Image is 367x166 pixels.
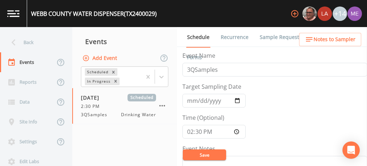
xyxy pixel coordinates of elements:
[186,27,211,48] a: Schedule
[72,32,177,51] div: Events
[112,78,120,85] div: Remove In Progress
[186,47,203,67] a: Forms
[109,68,117,76] div: Remove Scheduled
[128,94,156,101] span: Scheduled
[312,27,342,47] a: COC Details
[31,9,157,18] div: WEBB COUNTY WATER DISPENSER (TX2400029)
[121,112,156,118] span: Drinking Water
[302,6,317,21] div: Mike Franklin
[220,27,250,47] a: Recurrence
[81,112,112,118] span: 3QSamples
[183,149,226,160] button: Save
[85,68,109,76] div: Scheduled
[81,103,104,110] span: 2:30 PM
[314,35,355,44] span: Notes to Sampler
[318,6,332,21] img: cf6e799eed601856facf0d2563d1856d
[182,144,215,153] label: Event Notes
[302,6,317,21] img: e2d790fa78825a4bb76dcb6ab311d44c
[317,6,332,21] div: Lauren Saenz
[182,82,241,91] label: Target Sampling Date
[81,94,104,101] span: [DATE]
[347,6,362,21] img: d4d65db7c401dd99d63b7ad86343d265
[299,33,361,46] button: Notes to Sampler
[333,6,347,21] div: +14
[182,113,224,122] label: Time (Optional)
[72,88,177,124] a: [DATE]Scheduled2:30 PM3QSamplesDrinking Water
[342,141,360,159] div: Open Intercom Messenger
[259,27,303,47] a: Sample Requests
[85,78,112,85] div: In Progress
[7,10,20,17] img: logo
[81,52,120,65] button: Add Event
[182,51,215,60] label: Event Name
